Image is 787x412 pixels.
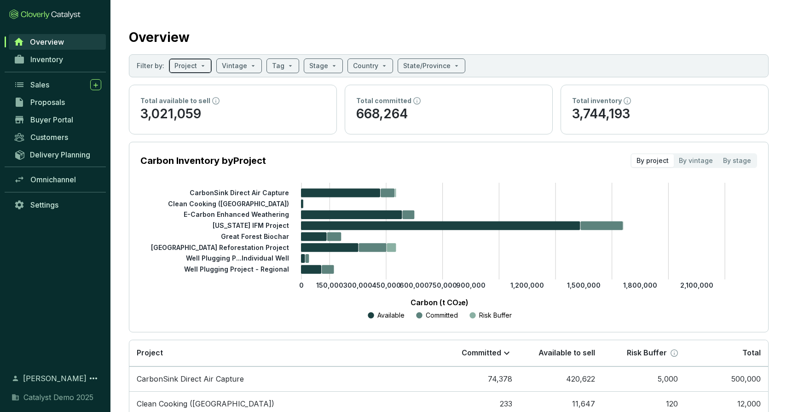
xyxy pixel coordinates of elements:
span: Customers [30,133,68,142]
tspan: Well Plugging Project - Regional [184,265,289,273]
td: CarbonSink Direct Air Capture [129,366,437,392]
tspan: 900,000 [456,281,486,289]
p: Filter by: [137,61,164,70]
span: [PERSON_NAME] [23,373,87,384]
p: Available [377,311,405,320]
tspan: 1,200,000 [510,281,544,289]
a: Sales [9,77,106,93]
tspan: Great Forest Biochar [221,232,289,240]
span: Catalyst Demo 2025 [23,392,93,403]
tspan: 750,000 [428,281,457,289]
a: Buyer Portal [9,112,106,128]
span: Settings [30,200,58,209]
p: 668,264 [356,105,541,123]
a: Inventory [9,52,106,67]
tspan: [GEOGRAPHIC_DATA] Reforestation Project [151,243,289,251]
tspan: CarbonSink Direct Air Capture [190,189,289,197]
p: 3,744,193 [572,105,757,123]
tspan: 2,100,000 [680,281,713,289]
span: Sales [30,80,49,89]
tspan: Clean Cooking ([GEOGRAPHIC_DATA]) [168,199,289,207]
h2: Overview [129,28,190,47]
tspan: 450,000 [372,281,401,289]
a: Proposals [9,94,106,110]
p: Total committed [356,96,411,105]
a: Settings [9,197,106,213]
p: Risk Buffer [479,311,512,320]
span: Buyer Portal [30,115,73,124]
td: 74,378 [437,366,520,392]
span: Proposals [30,98,65,107]
tspan: 150,000 [316,281,343,289]
tspan: [US_STATE] IFM Project [213,221,289,229]
th: Available to sell [520,340,602,366]
p: Carbon (t CO₂e) [154,297,725,308]
td: 420,622 [520,366,602,392]
div: By stage [718,154,756,167]
tspan: 300,000 [343,281,372,289]
th: Project [129,340,437,366]
p: Total available to sell [140,96,210,105]
tspan: E-Carbon Enhanced Weathering [184,210,289,218]
p: Risk Buffer [627,348,667,358]
a: Customers [9,129,106,145]
p: Total inventory [572,96,622,105]
th: Total [685,340,768,366]
td: 500,000 [685,366,768,392]
span: Omnichannel [30,175,76,184]
tspan: Well Plugging P...Individual Well [186,254,289,262]
tspan: 1,800,000 [623,281,657,289]
span: Delivery Planning [30,150,90,159]
span: Inventory [30,55,63,64]
div: segmented control [631,153,757,168]
p: 3,021,059 [140,105,325,123]
a: Delivery Planning [9,147,106,162]
p: Committed [462,348,501,358]
tspan: 0 [299,281,304,289]
tspan: 1,500,000 [567,281,601,289]
tspan: 600,000 [399,281,429,289]
td: 5,000 [602,366,685,392]
a: Omnichannel [9,172,106,187]
p: Committed [426,311,458,320]
span: Overview [30,37,64,46]
div: By vintage [674,154,718,167]
a: Overview [9,34,106,50]
p: Carbon Inventory by Project [140,154,266,167]
div: By project [631,154,674,167]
